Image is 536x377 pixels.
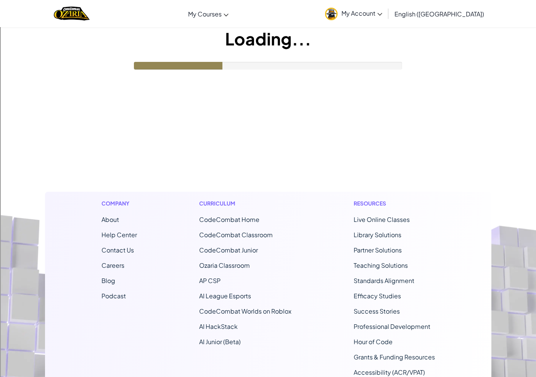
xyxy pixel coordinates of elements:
a: Ozaria by CodeCombat logo [54,6,89,21]
a: My Courses [184,3,232,24]
span: My Courses [188,10,222,18]
a: My Account [321,2,386,26]
a: English ([GEOGRAPHIC_DATA]) [391,3,488,24]
img: Home [54,6,89,21]
span: English ([GEOGRAPHIC_DATA]) [394,10,484,18]
img: avatar [325,8,338,20]
span: My Account [341,9,382,17]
